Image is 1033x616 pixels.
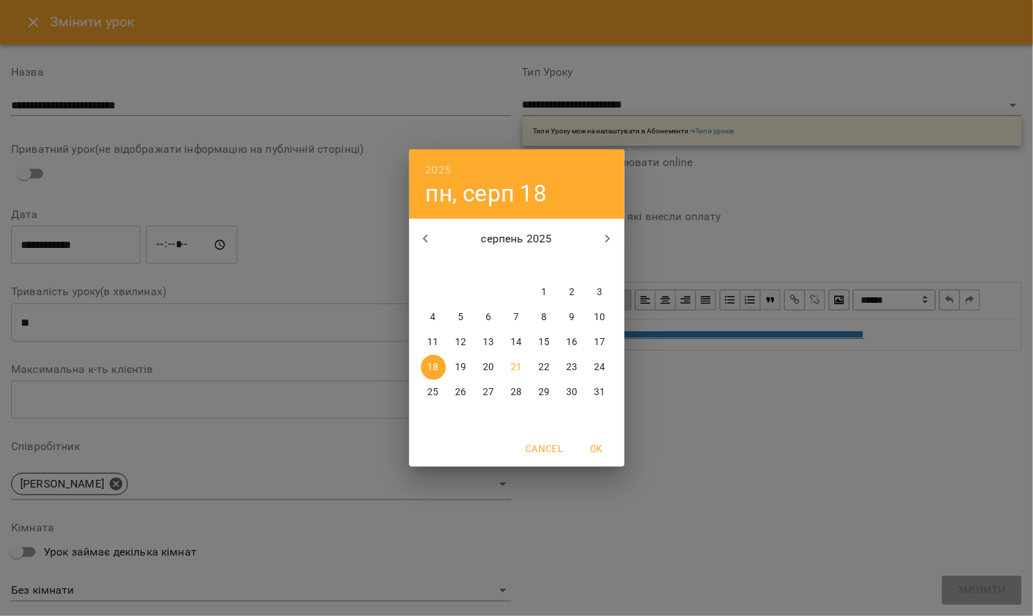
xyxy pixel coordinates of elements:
[566,360,577,374] p: 23
[477,259,502,273] span: ср
[421,355,446,380] button: 18
[477,330,502,355] button: 13
[449,305,474,330] button: 5
[449,355,474,380] button: 19
[560,259,585,273] span: сб
[427,360,438,374] p: 18
[560,280,585,305] button: 2
[421,380,446,405] button: 25
[538,360,549,374] p: 22
[449,330,474,355] button: 12
[511,360,522,374] p: 21
[532,280,557,305] button: 1
[455,360,466,374] p: 19
[483,385,494,399] p: 27
[455,385,466,399] p: 26
[449,380,474,405] button: 26
[513,310,519,324] p: 7
[566,385,577,399] p: 30
[504,355,529,380] button: 21
[421,259,446,273] span: пн
[427,385,438,399] p: 25
[477,355,502,380] button: 20
[541,285,547,299] p: 1
[520,436,568,461] button: Cancel
[569,310,575,324] p: 9
[525,440,563,457] span: Cancel
[588,259,613,273] span: нд
[477,380,502,405] button: 27
[594,360,605,374] p: 24
[594,335,605,349] p: 17
[511,385,522,399] p: 28
[483,360,494,374] p: 20
[430,310,436,324] p: 4
[569,285,575,299] p: 2
[594,310,605,324] p: 10
[426,160,452,180] button: 2025
[504,305,529,330] button: 7
[421,305,446,330] button: 4
[560,380,585,405] button: 30
[588,380,613,405] button: 31
[532,355,557,380] button: 22
[560,330,585,355] button: 16
[504,259,529,273] span: чт
[580,440,613,457] span: OK
[588,355,613,380] button: 24
[532,330,557,355] button: 15
[594,385,605,399] p: 31
[455,335,466,349] p: 12
[541,310,547,324] p: 8
[504,380,529,405] button: 28
[449,259,474,273] span: вт
[486,310,491,324] p: 6
[588,305,613,330] button: 10
[588,280,613,305] button: 3
[504,330,529,355] button: 14
[560,305,585,330] button: 9
[566,335,577,349] p: 16
[575,436,619,461] button: OK
[538,385,549,399] p: 29
[426,179,547,208] button: пн, серп 18
[532,305,557,330] button: 8
[442,231,591,247] p: серпень 2025
[532,259,557,273] span: пт
[427,335,438,349] p: 11
[483,335,494,349] p: 13
[532,380,557,405] button: 29
[597,285,602,299] p: 3
[588,330,613,355] button: 17
[477,305,502,330] button: 6
[511,335,522,349] p: 14
[560,355,585,380] button: 23
[421,330,446,355] button: 11
[538,335,549,349] p: 15
[458,310,463,324] p: 5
